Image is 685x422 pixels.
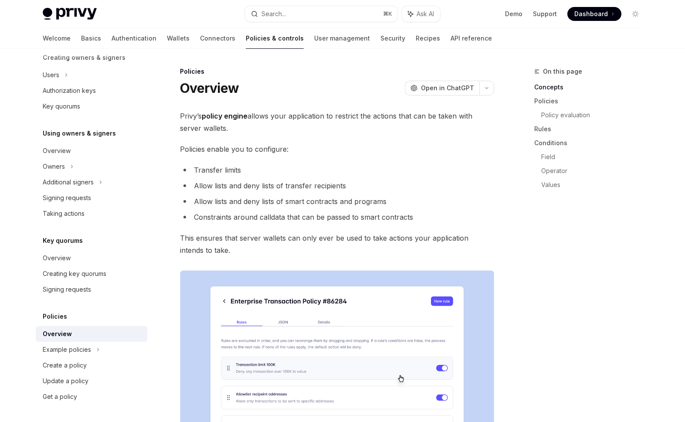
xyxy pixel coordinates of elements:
[574,10,608,18] span: Dashboard
[43,177,94,187] div: Additional signers
[36,326,147,342] a: Overview
[43,235,83,246] h5: Key quorums
[421,84,474,92] span: Open in ChatGPT
[380,28,405,49] a: Security
[180,67,494,76] div: Policies
[383,10,392,17] span: ⌘ K
[628,7,642,21] button: Toggle dark mode
[534,136,649,150] a: Conditions
[246,28,304,49] a: Policies & controls
[43,128,116,139] h5: Using owners & signers
[543,66,582,77] span: On this page
[533,10,557,18] a: Support
[541,164,649,178] a: Operator
[112,28,156,49] a: Authentication
[534,94,649,108] a: Policies
[541,178,649,192] a: Values
[451,28,492,49] a: API reference
[43,376,88,386] div: Update a policy
[36,190,147,206] a: Signing requests
[43,101,80,112] div: Key quorums
[36,99,147,114] a: Key quorums
[81,28,101,49] a: Basics
[180,110,494,134] span: Privy’s allows your application to restrict the actions that can be taken with server wallets.
[200,28,235,49] a: Connectors
[261,9,286,19] div: Search...
[180,164,494,176] li: Transfer limits
[36,250,147,266] a: Overview
[43,269,106,279] div: Creating key quorums
[534,122,649,136] a: Rules
[180,180,494,192] li: Allow lists and deny lists of transfer recipients
[167,28,190,49] a: Wallets
[36,266,147,282] a: Creating key quorums
[43,85,96,96] div: Authorization keys
[36,83,147,99] a: Authorization keys
[416,28,440,49] a: Recipes
[417,10,434,18] span: Ask AI
[180,143,494,155] span: Policies enable you to configure:
[36,357,147,373] a: Create a policy
[405,81,479,95] button: Open in ChatGPT
[43,146,71,156] div: Overview
[43,311,67,322] h5: Policies
[180,80,239,96] h1: Overview
[43,391,77,402] div: Get a policy
[505,10,522,18] a: Demo
[43,193,91,203] div: Signing requests
[43,253,71,263] div: Overview
[43,344,91,355] div: Example policies
[43,329,72,339] div: Overview
[541,108,649,122] a: Policy evaluation
[36,206,147,221] a: Taking actions
[180,211,494,223] li: Constraints around calldata that can be passed to smart contracts
[245,6,397,22] button: Search...⌘K
[402,6,440,22] button: Ask AI
[43,360,87,371] div: Create a policy
[202,112,248,120] strong: policy engine
[43,284,91,295] div: Signing requests
[43,70,59,80] div: Users
[43,28,71,49] a: Welcome
[43,161,65,172] div: Owners
[36,282,147,297] a: Signing requests
[36,143,147,159] a: Overview
[180,232,494,256] span: This ensures that server wallets can only ever be used to take actions your application intends t...
[36,389,147,405] a: Get a policy
[43,208,85,219] div: Taking actions
[314,28,370,49] a: User management
[43,8,97,20] img: light logo
[36,373,147,389] a: Update a policy
[541,150,649,164] a: Field
[534,80,649,94] a: Concepts
[567,7,621,21] a: Dashboard
[180,195,494,208] li: Allow lists and deny lists of smart contracts and programs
